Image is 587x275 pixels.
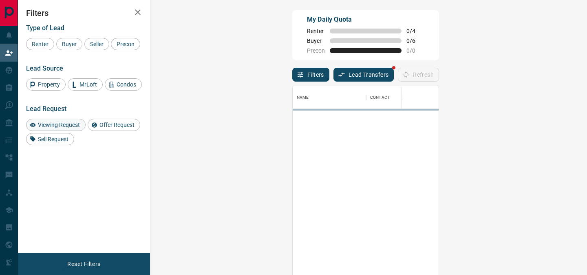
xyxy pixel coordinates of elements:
div: Seller [84,38,109,50]
button: Reset Filters [62,257,106,271]
span: Buyer [59,41,79,47]
div: Contact [370,86,390,109]
div: Sell Request [26,133,74,145]
div: Viewing Request [26,119,86,131]
div: MrLoft [68,78,103,91]
div: Renter [26,38,54,50]
div: Precon [111,38,140,50]
span: MrLoft [77,81,100,88]
button: Filters [292,68,329,82]
span: Renter [307,28,325,34]
span: Lead Source [26,64,63,72]
button: Lead Transfers [333,68,394,82]
span: Viewing Request [35,122,83,128]
div: Contact [366,86,431,109]
span: Property [35,81,63,88]
span: Lead Request [26,105,66,113]
span: Precon [114,41,137,47]
div: Name [293,86,366,109]
div: Condos [105,78,142,91]
span: Condos [114,81,139,88]
span: Renter [29,41,51,47]
span: Buyer [307,38,325,44]
div: Buyer [56,38,82,50]
span: 0 / 4 [406,28,424,34]
span: 0 / 0 [406,47,424,54]
span: Offer Request [97,122,137,128]
span: Sell Request [35,136,71,142]
span: 0 / 6 [406,38,424,44]
div: Property [26,78,66,91]
span: Seller [87,41,106,47]
p: My Daily Quota [307,15,424,24]
span: Type of Lead [26,24,64,32]
div: Name [297,86,309,109]
span: Precon [307,47,325,54]
h2: Filters [26,8,142,18]
div: Offer Request [88,119,140,131]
